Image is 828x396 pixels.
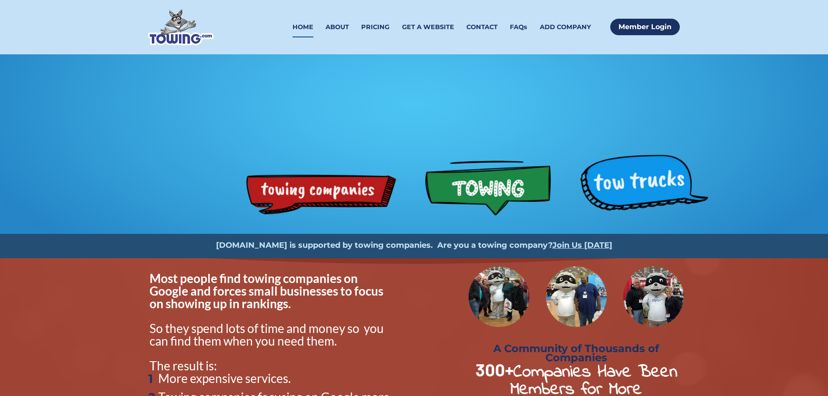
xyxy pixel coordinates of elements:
a: CONTACT [466,17,498,37]
strong: 300+ [476,359,513,380]
strong: Companies Have Been [513,359,677,385]
a: Member Login [610,19,680,35]
a: ADD COMPANY [540,17,591,37]
a: PRICING [361,17,389,37]
span: So they spend lots of time and money so you can find them when you need them. [150,321,386,348]
a: HOME [293,17,313,37]
strong: [DOMAIN_NAME] is supported by towing companies. Are you a towing company? [216,240,552,250]
a: ABOUT [326,17,349,37]
strong: A Community of Thousands of Companies [493,342,662,364]
span: Most people find towing companies on Google and forces small businesses to focus on showing up in... [150,271,386,311]
span: More expensive services. [158,371,291,386]
a: Join Us [DATE] [552,240,612,250]
a: FAQs [510,17,527,37]
a: GET A WEBSITE [402,17,454,37]
img: Towing.com Logo [148,9,213,45]
span: The result is: [150,358,217,373]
